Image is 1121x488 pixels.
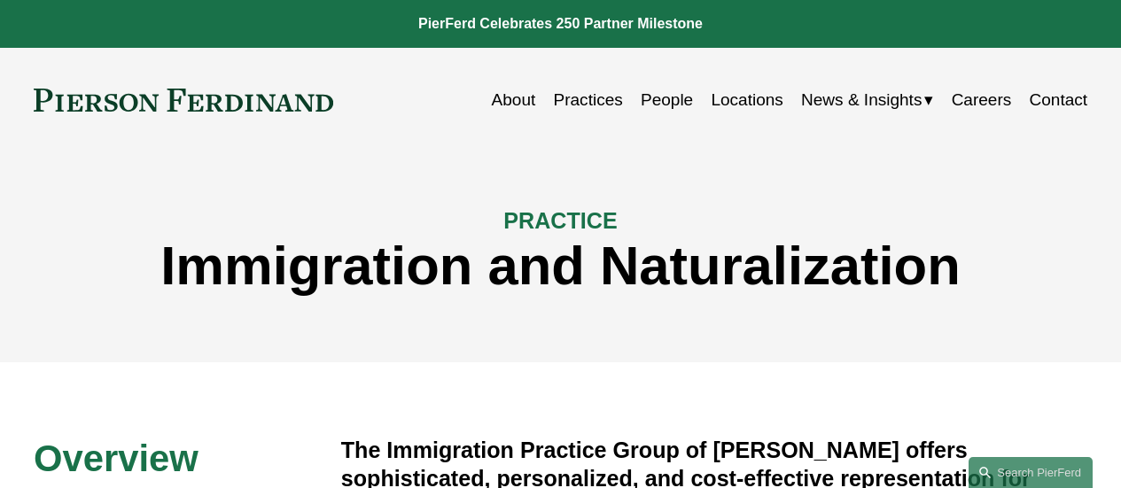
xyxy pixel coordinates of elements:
[969,457,1093,488] a: Search this site
[641,83,693,117] a: People
[34,235,1087,297] h1: Immigration and Naturalization
[952,83,1012,117] a: Careers
[801,83,933,117] a: folder dropdown
[1030,83,1088,117] a: Contact
[34,438,199,479] span: Overview
[492,83,536,117] a: About
[711,83,782,117] a: Locations
[554,83,623,117] a: Practices
[801,85,922,115] span: News & Insights
[503,208,617,233] span: PRACTICE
